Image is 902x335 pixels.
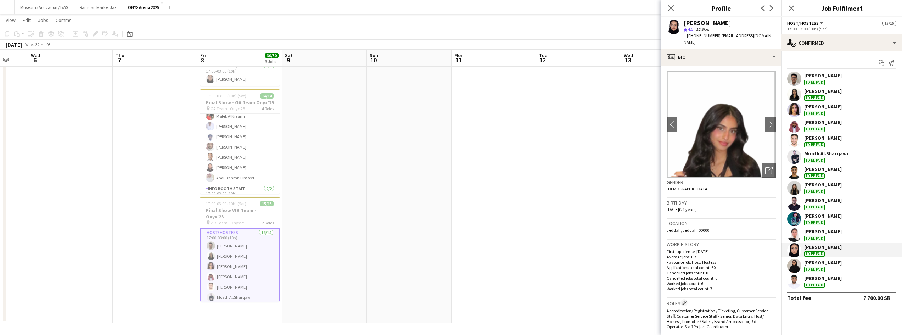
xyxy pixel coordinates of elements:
div: [PERSON_NAME] [804,197,842,203]
span: 17:00-03:00 (10h) (Sat) [206,201,246,206]
span: 4 Roles [262,106,274,111]
div: [PERSON_NAME] [804,182,842,188]
button: Ramdan Market Jax [74,0,122,14]
span: Jeddah, Jeddah, 00000 [667,228,709,233]
p: Cancelled jobs total count: 0 [667,275,776,281]
a: View [3,16,18,25]
span: [DEMOGRAPHIC_DATA] [667,186,709,191]
p: Worked jobs total count: 7 [667,286,776,291]
span: Sun [370,52,378,58]
div: To be paid [804,142,825,147]
div: To be paid [804,111,825,116]
span: t. [PHONE_NUMBER] [684,33,721,38]
p: Cancelled jobs count: 0 [667,270,776,275]
div: [PERSON_NAME] [804,72,842,79]
span: 6 [30,56,40,64]
span: Edit [23,17,31,23]
span: 17:00-03:00 (10h) (Sat) [206,93,246,99]
span: 15/15 [260,201,274,206]
span: 13 [623,56,633,64]
span: 2 Roles [262,220,274,225]
a: Edit [20,16,34,25]
button: Museums Activation / BWS [15,0,74,14]
div: To be paid [804,236,825,241]
div: +03 [44,42,51,47]
span: 12 [538,56,547,64]
div: [PERSON_NAME] [804,213,842,219]
h3: Work history [667,241,776,247]
div: [PERSON_NAME] [804,88,842,94]
span: 10 [369,56,378,64]
button: ONYX Arena 2025 [122,0,165,14]
span: Fri [200,52,206,58]
a: Comms [53,16,74,25]
img: Crew avatar or photo [667,71,776,178]
div: To be paid [804,220,825,225]
span: | [EMAIL_ADDRESS][DOMAIN_NAME] [684,33,773,45]
span: 30/30 [265,53,279,58]
div: Confirmed [781,34,902,51]
div: [DATE] [6,41,22,48]
span: Wed [31,52,40,58]
p: Worked jobs count: 6 [667,281,776,286]
app-card-role: 17:00-03:00 (10h)[PERSON_NAME][PERSON_NAME]Malek AlNizami[PERSON_NAME][PERSON_NAME][PERSON_NAME][... [200,78,280,185]
div: To be paid [804,158,825,163]
div: [PERSON_NAME] [804,244,842,250]
div: 17:00-03:00 (10h) (Sat) [787,26,896,32]
span: Wed [624,52,633,58]
app-card-role: Info Booth Staff2/217:00-03:00 (10h) [200,185,280,219]
h3: Location [667,220,776,227]
span: 14/14 [260,93,274,99]
div: Open photos pop-in [762,163,776,178]
div: To be paid [804,95,825,101]
span: GA Team - Onyx'25 [211,106,245,111]
div: Moath Al.Sharqawi [804,150,848,157]
h3: Birthday [667,200,776,206]
div: 7 700.00 SR [863,294,891,301]
h3: Roles [667,299,776,307]
span: 9 [284,56,293,64]
app-job-card: 17:00-03:00 (10h) (Sat)14/14Final Show - GA Team Onyx'25 GA Team - Onyx'254 Roles17:00-03:00 (10h... [200,89,280,194]
span: Sat [285,52,293,58]
span: Accreditation/ Registration / Ticketing, Customer Service Staff, Customer Service Staff - Senior,... [667,308,768,329]
p: Applications total count: 60 [667,265,776,270]
span: 11 [453,56,464,64]
div: [PERSON_NAME] [684,20,731,26]
div: [PERSON_NAME] [804,166,842,172]
span: 7 [114,56,124,64]
p: First experience: [DATE] [667,249,776,254]
a: Jobs [35,16,51,25]
p: Favourite job: Host/ Hostess [667,259,776,265]
h3: Final Show VIB Team - Onyx'25 [200,207,280,220]
div: To be paid [804,283,825,288]
div: [PERSON_NAME] [804,119,842,125]
span: 15/15 [882,21,896,26]
app-job-card: 17:00-03:00 (10h) (Sat)15/15Final Show VIB Team - Onyx'25 VIB Team - Onyx'252 RolesHost/ Hostess1... [200,197,280,302]
div: [PERSON_NAME] [804,228,842,235]
h3: Job Fulfilment [781,4,902,13]
h3: Gender [667,179,776,185]
span: Mon [454,52,464,58]
div: To be paid [804,127,825,132]
div: To be paid [804,189,825,194]
span: Jobs [38,17,49,23]
app-card-role: Accreditation/ Registration / Ticketing1/117:00-03:00 (10h)[PERSON_NAME] [200,62,280,86]
span: Tue [539,52,547,58]
span: View [6,17,16,23]
div: [PERSON_NAME] [804,104,842,110]
div: To be paid [804,251,825,257]
h3: Final Show - GA Team Onyx'25 [200,99,280,106]
p: Average jobs: 0.7 [667,254,776,259]
span: Week 32 [23,42,41,47]
div: To be paid [804,205,825,210]
button: Host/ Hostess [787,21,824,26]
span: 15.3km [695,27,711,32]
div: [PERSON_NAME] [804,135,842,141]
h3: Profile [661,4,781,13]
div: Total fee [787,294,811,301]
span: 4.5 [688,27,693,32]
div: 3 Jobs [265,59,279,64]
div: To be paid [804,173,825,179]
div: To be paid [804,267,825,272]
